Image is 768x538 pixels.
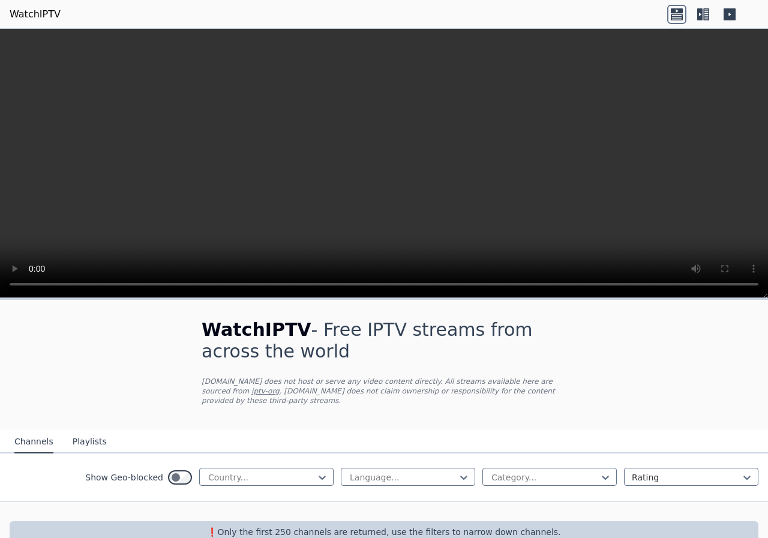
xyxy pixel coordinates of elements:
button: Channels [14,431,53,453]
label: Show Geo-blocked [85,471,163,483]
h1: - Free IPTV streams from across the world [202,319,566,362]
span: WatchIPTV [202,319,311,340]
p: [DOMAIN_NAME] does not host or serve any video content directly. All streams available here are s... [202,377,566,405]
a: WatchIPTV [10,7,61,22]
button: Playlists [73,431,107,453]
p: ❗️Only the first 250 channels are returned, use the filters to narrow down channels. [14,526,754,538]
a: iptv-org [251,387,280,395]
